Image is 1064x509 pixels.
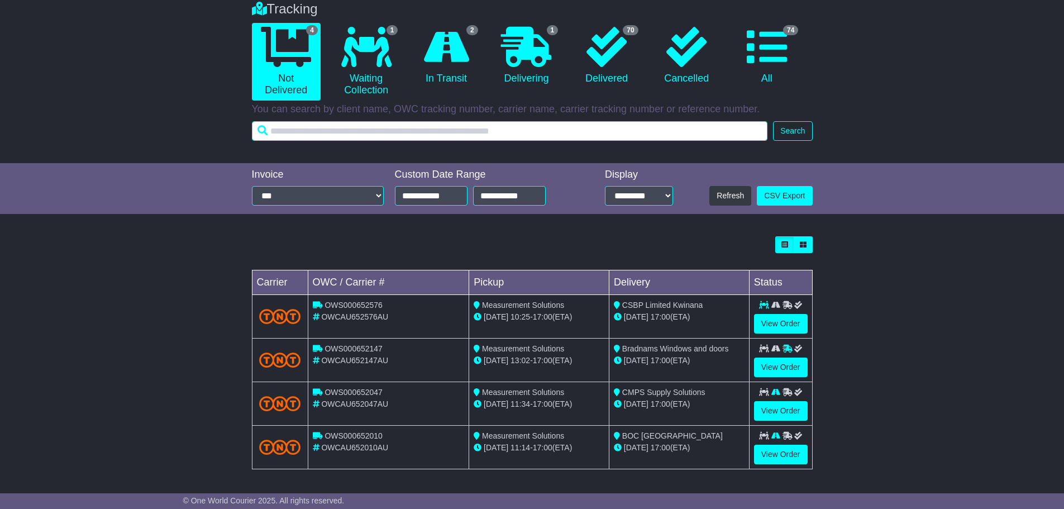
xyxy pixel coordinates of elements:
span: 74 [783,25,798,35]
div: - (ETA) [474,442,604,454]
a: CSV Export [757,186,812,206]
td: Carrier [252,270,308,295]
div: (ETA) [614,442,745,454]
span: 1 [387,25,398,35]
img: TNT_Domestic.png [259,309,301,324]
span: [DATE] [484,443,508,452]
span: [DATE] [484,312,508,321]
span: 1 [547,25,559,35]
a: View Order [754,314,808,334]
div: Tracking [246,1,818,17]
span: 17:00 [651,356,670,365]
span: 70 [623,25,638,35]
span: 17:00 [533,443,552,452]
span: 2 [466,25,478,35]
span: OWCAU652010AU [321,443,388,452]
span: Measurement Solutions [482,388,564,397]
span: CMPS Supply Solutions [622,388,705,397]
div: - (ETA) [474,398,604,410]
span: 13:02 [510,356,530,365]
div: (ETA) [614,398,745,410]
span: OWS000652010 [325,431,383,440]
img: TNT_Domestic.png [259,396,301,411]
a: 74 All [732,23,801,89]
span: 17:00 [533,312,552,321]
span: 11:14 [510,443,530,452]
a: 70 Delivered [572,23,641,89]
span: 10:25 [510,312,530,321]
p: You can search by client name, OWC tracking number, carrier name, carrier tracking number or refe... [252,103,813,116]
a: Cancelled [652,23,721,89]
a: 4 Not Delivered [252,23,321,101]
div: Custom Date Range [395,169,574,181]
a: 1 Waiting Collection [332,23,400,101]
span: OWS000652047 [325,388,383,397]
span: © One World Courier 2025. All rights reserved. [183,496,345,505]
span: 17:00 [533,399,552,408]
div: - (ETA) [474,355,604,367]
div: Display [605,169,673,181]
td: Pickup [469,270,609,295]
span: CSBP Limited Kwinana [622,301,703,310]
span: 17:00 [651,443,670,452]
span: OWCAU652047AU [321,399,388,408]
span: [DATE] [624,312,648,321]
span: OWS000652147 [325,344,383,353]
a: 2 In Transit [412,23,480,89]
a: View Order [754,401,808,421]
span: Bradnams Windows and doors [622,344,729,353]
span: [DATE] [624,443,648,452]
span: 4 [306,25,318,35]
a: 1 Delivering [492,23,561,89]
span: OWCAU652576AU [321,312,388,321]
button: Search [773,121,812,141]
span: 17:00 [651,312,670,321]
img: TNT_Domestic.png [259,440,301,455]
td: Delivery [609,270,749,295]
div: Invoice [252,169,384,181]
span: OWCAU652147AU [321,356,388,365]
span: 17:00 [651,399,670,408]
div: (ETA) [614,311,745,323]
button: Refresh [709,186,751,206]
div: (ETA) [614,355,745,367]
td: OWC / Carrier # [308,270,469,295]
td: Status [749,270,812,295]
span: Measurement Solutions [482,431,564,440]
span: [DATE] [484,356,508,365]
span: OWS000652576 [325,301,383,310]
span: 11:34 [510,399,530,408]
a: View Order [754,358,808,377]
span: [DATE] [624,356,648,365]
img: TNT_Domestic.png [259,353,301,368]
a: View Order [754,445,808,464]
div: - (ETA) [474,311,604,323]
span: [DATE] [484,399,508,408]
span: Measurement Solutions [482,344,564,353]
span: BOC [GEOGRAPHIC_DATA] [622,431,723,440]
span: Measurement Solutions [482,301,564,310]
span: [DATE] [624,399,648,408]
span: 17:00 [533,356,552,365]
